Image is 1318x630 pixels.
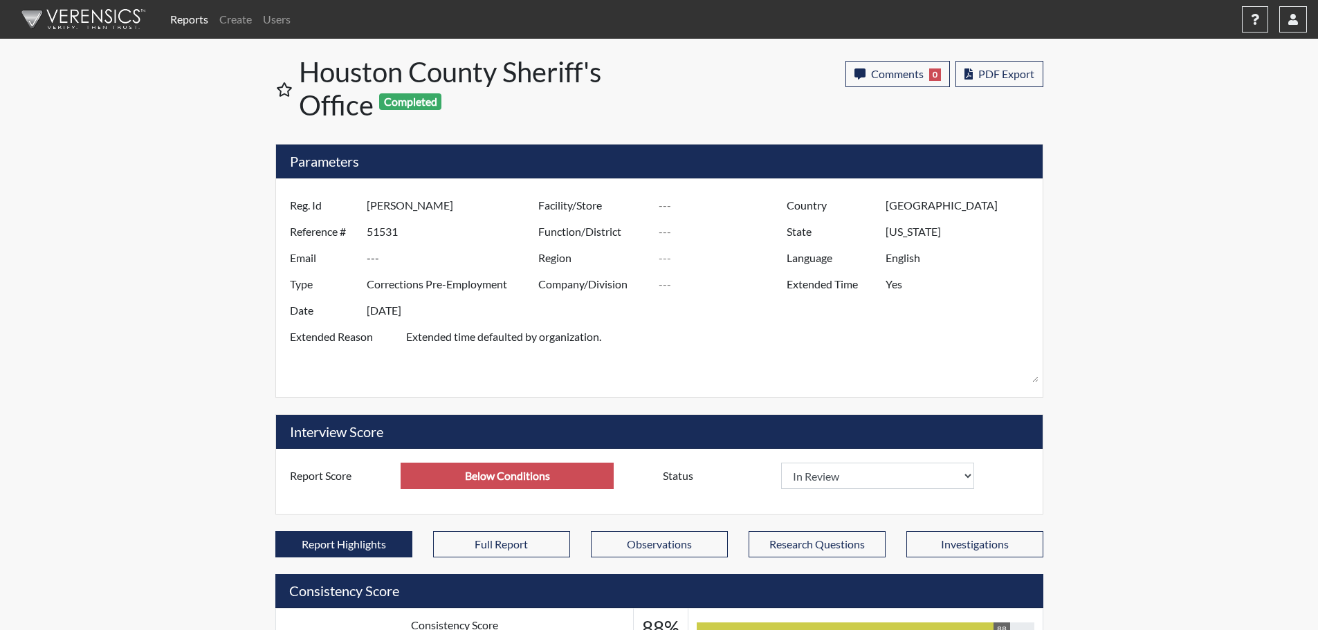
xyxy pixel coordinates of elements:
label: Email [280,245,367,271]
input: --- [886,245,1038,271]
button: Investigations [906,531,1043,557]
button: Observations [591,531,728,557]
label: Region [528,245,659,271]
span: Completed [379,93,441,110]
button: Full Report [433,531,570,557]
button: Comments0 [845,61,950,87]
h5: Parameters [276,145,1043,178]
label: Type [280,271,367,297]
input: --- [886,219,1038,245]
span: 0 [929,68,941,81]
input: --- [659,192,790,219]
label: Report Score [280,463,401,489]
span: PDF Export [978,67,1034,80]
button: Research Questions [749,531,886,557]
label: Reference # [280,219,367,245]
input: --- [401,463,614,489]
div: Document a decision to hire or decline a candiate [652,463,1039,489]
label: Facility/Store [528,192,659,219]
input: --- [367,271,542,297]
label: Extended Reason [280,324,406,383]
label: Date [280,297,367,324]
label: Company/Division [528,271,659,297]
input: --- [886,192,1038,219]
input: --- [367,219,542,245]
a: Users [257,6,296,33]
h5: Consistency Score [275,574,1043,608]
label: Language [776,245,886,271]
label: Country [776,192,886,219]
label: Reg. Id [280,192,367,219]
button: Report Highlights [275,531,412,557]
a: Create [214,6,257,33]
h1: Houston County Sheriff's Office [299,55,661,122]
input: --- [367,245,542,271]
a: Reports [165,6,214,33]
input: --- [659,271,790,297]
span: Comments [871,67,924,80]
label: Extended Time [776,271,886,297]
label: Status [652,463,781,489]
input: --- [659,219,790,245]
label: State [776,219,886,245]
input: --- [367,297,542,324]
input: --- [659,245,790,271]
input: --- [367,192,542,219]
h5: Interview Score [276,415,1043,449]
label: Function/District [528,219,659,245]
input: --- [886,271,1038,297]
button: PDF Export [955,61,1043,87]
